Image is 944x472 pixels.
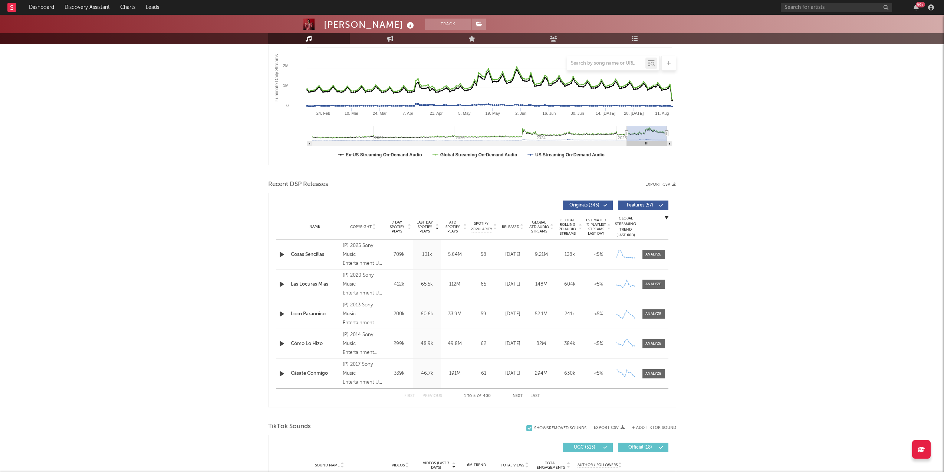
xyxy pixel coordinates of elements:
[346,152,422,157] text: Ex-US Streaming On-Demand Audio
[415,220,435,234] span: Last Day Spotify Plays
[350,225,372,229] span: Copyright
[916,2,925,7] div: 99 +
[430,111,443,115] text: 21. Apr
[914,4,919,10] button: 99+
[443,251,467,258] div: 5.64M
[632,426,676,430] button: + Add TikTok Sound
[387,310,411,318] div: 200k
[471,370,497,377] div: 61
[557,310,582,318] div: 241k
[324,19,416,31] div: [PERSON_NAME]
[415,310,439,318] div: 60.6k
[586,310,611,318] div: <5%
[392,463,405,468] span: Videos
[615,216,637,238] div: Global Streaming Trend (Last 60D)
[578,463,618,468] span: Author / Followers
[387,281,411,288] div: 412k
[534,426,586,431] div: Show 6 Removed Sounds
[477,394,481,398] span: of
[557,340,582,348] div: 384k
[373,111,387,115] text: 24. Mar
[291,370,339,377] a: Cásate Conmigo
[513,394,523,398] button: Next
[274,54,279,101] text: Luminate Daily Streams
[415,340,439,348] div: 48.9k
[515,111,526,115] text: 2. Jun
[467,394,472,398] span: to
[291,224,339,230] div: Name
[404,394,415,398] button: First
[500,370,525,377] div: [DATE]
[402,111,413,115] text: 7. Apr
[568,203,602,208] span: Originals ( 343 )
[655,111,669,115] text: 11. Aug
[618,443,668,452] button: Official(18)
[529,251,554,258] div: 9.21M
[459,462,494,468] div: 6M Trend
[343,271,383,298] div: (P) 2020 Sony Music Entertainment US Latin LLC
[557,281,582,288] div: 604k
[567,61,645,66] input: Search by song name or URL
[586,370,611,377] div: <5%
[443,340,467,348] div: 49.8M
[529,281,554,288] div: 148M
[343,360,383,387] div: (P) 2017 Sony Music Entertainment US Latin LLC
[557,251,582,258] div: 138k
[443,370,467,377] div: 191M
[315,463,340,468] span: Sound Name
[501,463,524,468] span: Total Views
[440,152,517,157] text: Global Streaming On-Demand Audio
[586,218,606,236] span: Estimated % Playlist Streams Last Day
[421,461,451,470] span: Videos (last 7 days)
[291,251,339,258] div: Cosas Sencillas
[458,111,471,115] text: 5. May
[344,111,358,115] text: 10. Mar
[781,3,892,12] input: Search for artists
[268,180,328,189] span: Recent DSP Releases
[291,310,339,318] a: Loco Paranoico
[535,152,605,157] text: US Streaming On-Demand Audio
[563,201,613,210] button: Originals(343)
[443,310,467,318] div: 33.9M
[500,251,525,258] div: [DATE]
[563,443,613,452] button: UGC(513)
[316,111,330,115] text: 24. Feb
[343,331,383,357] div: (P) 2014 Sony Music Entertainment Colombia S.A.
[415,251,439,258] div: 101k
[387,220,407,234] span: 7 Day Spotify Plays
[586,251,611,258] div: <5%
[269,16,676,165] svg: Luminate Daily Consumption
[557,218,578,236] span: Global Rolling 7D Audio Streams
[623,203,657,208] span: Features ( 57 )
[443,281,467,288] div: 112M
[557,370,582,377] div: 630k
[618,201,668,210] button: Features(57)
[291,281,339,288] div: Las Locuras Mías
[596,111,615,115] text: 14. [DATE]
[471,340,497,348] div: 62
[570,111,584,115] text: 30. Jun
[343,241,383,268] div: (P) 2025 Sony Music Entertainment US Latin LLC
[586,281,611,288] div: <5%
[530,394,540,398] button: Last
[485,111,500,115] text: 19. May
[623,445,657,450] span: Official ( 18 )
[500,340,525,348] div: [DATE]
[268,422,311,431] span: TikTok Sounds
[415,370,439,377] div: 46.7k
[529,220,549,234] span: Global ATD Audio Streams
[500,281,525,288] div: [DATE]
[422,394,442,398] button: Previous
[471,281,497,288] div: 65
[536,461,566,470] span: Total Engagements
[586,340,611,348] div: <5%
[625,426,676,430] button: + Add TikTok Sound
[645,182,676,187] button: Export CSV
[387,340,411,348] div: 299k
[471,310,497,318] div: 59
[568,445,602,450] span: UGC ( 513 )
[286,103,288,108] text: 0
[283,83,288,88] text: 1M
